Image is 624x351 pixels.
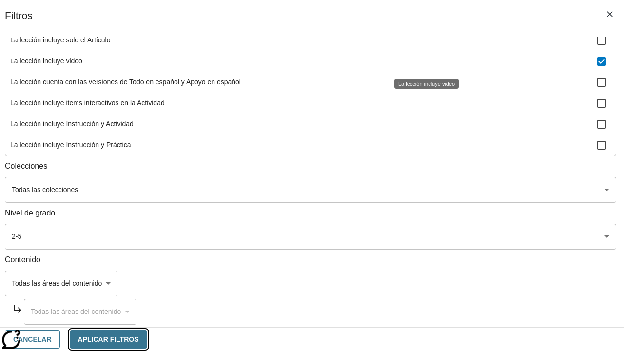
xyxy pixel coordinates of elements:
button: Cancelar [5,330,60,349]
p: Contenido [5,254,616,266]
div: La lección incluye items interactivos en la Actividad [5,93,616,114]
span: La lección incluye Instrucción y Actividad [10,119,597,129]
button: Cerrar los filtros del Menú lateral [600,4,620,24]
p: Nivel de grado [5,208,616,219]
h1: Filtros [5,10,33,32]
div: La lección incluye Instrucción y Práctica [5,135,616,156]
div: Seleccione los Grados [5,224,616,250]
div: La lección incluye video [5,51,616,72]
div: La lección incluye video [394,79,459,89]
div: Seleccione el Contenido [24,299,136,325]
div: Seleccione el Contenido [5,271,117,296]
span: La lección incluye solo el Artículo [10,35,597,45]
div: La lección cuenta con las versiones de Todo en espaňol y Apoyo en espaňol [5,72,616,93]
span: La lección incluye Instrucción y Práctica [10,140,597,150]
span: La lección incluye items interactivos en la Actividad [10,98,597,108]
div: La lección incluye Instrucción y Actividad [5,114,616,135]
div: La lección incluye solo el Artículo [5,30,616,51]
span: La lección incluye video [10,56,597,66]
ul: Detalles de la lección [5,30,616,156]
span: La lección cuenta con las versiones de Todo en espaňol y Apoyo en espaňol [10,77,597,87]
p: Colecciones [5,161,616,172]
button: Aplicar Filtros [70,330,147,349]
div: Seleccione una Colección [5,177,616,203]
